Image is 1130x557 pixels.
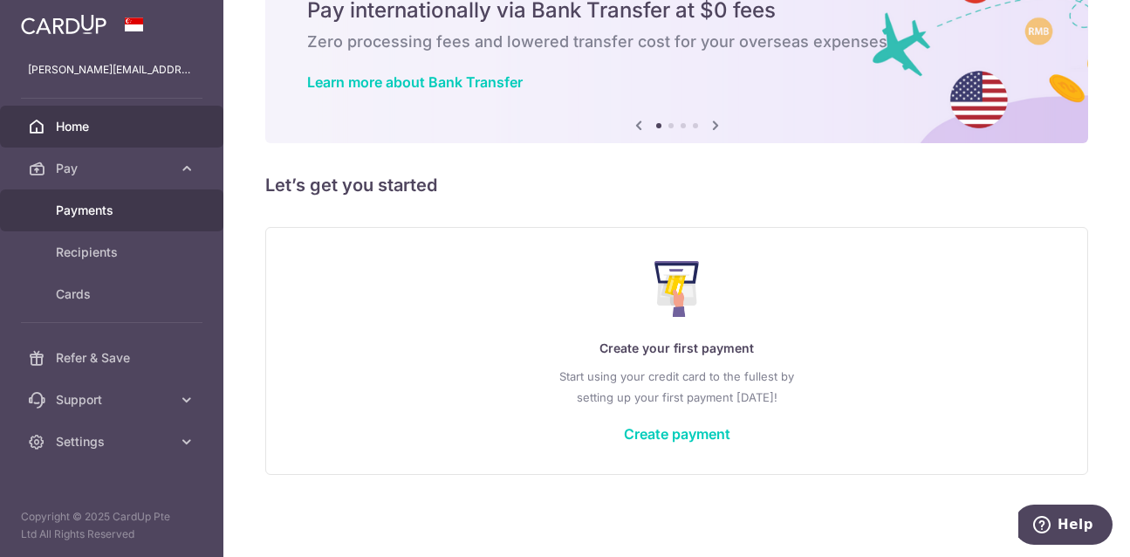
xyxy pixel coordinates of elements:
span: Home [56,118,171,135]
span: Recipients [56,244,171,261]
a: Create payment [624,425,730,443]
iframe: Opens a widget where you can find more information [1018,505,1113,548]
h6: Zero processing fees and lowered transfer cost for your overseas expenses [307,31,1046,52]
p: [PERSON_NAME][EMAIL_ADDRESS][PERSON_NAME][DOMAIN_NAME] [28,61,195,79]
span: Support [56,391,171,409]
span: Refer & Save [56,349,171,367]
img: CardUp [21,14,106,35]
a: Learn more about Bank Transfer [307,73,523,91]
span: Payments [56,202,171,219]
p: Start using your credit card to the fullest by setting up your first payment [DATE]! [301,366,1052,408]
h5: Let’s get you started [265,171,1088,199]
span: Settings [56,433,171,450]
img: Make Payment [654,261,699,317]
p: Create your first payment [301,338,1052,359]
span: Pay [56,160,171,177]
span: Cards [56,285,171,303]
